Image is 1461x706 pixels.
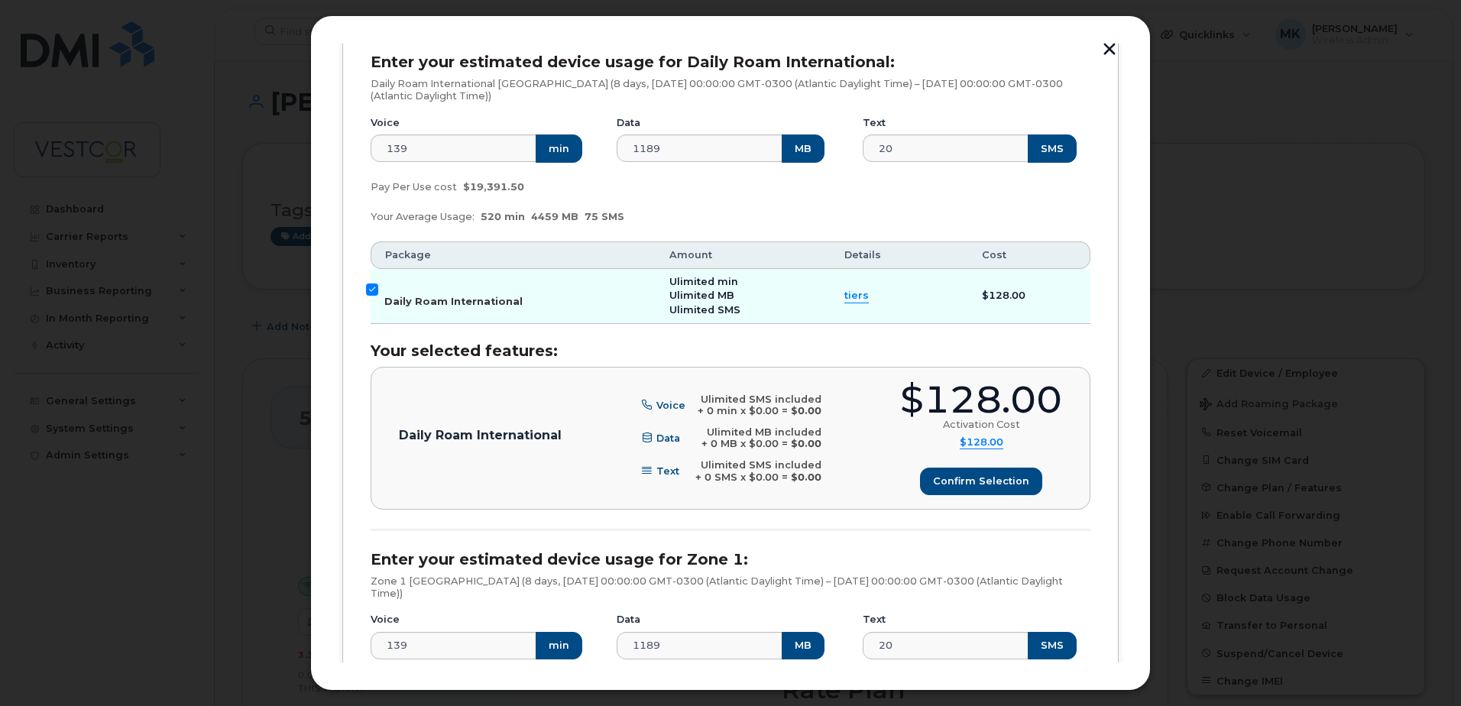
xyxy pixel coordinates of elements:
input: Daily Roam International [366,283,378,296]
b: $0.00 [791,405,821,416]
label: Voice [371,614,400,626]
th: Amount [656,241,831,269]
th: Cost [968,241,1090,269]
p: Zone 1 [GEOGRAPHIC_DATA] (8 days, [DATE] 00:00:00 GMT-0300 (Atlantic Daylight Time) – [DATE] 00:0... [371,575,1090,599]
b: $0.00 [791,438,821,449]
b: $0.00 [791,471,821,483]
span: Voice [656,400,685,411]
button: MB [782,632,824,659]
button: MB [782,134,824,162]
span: 75 SMS [585,211,624,222]
h3: Enter your estimated device usage for Daily Roam International: [371,53,1090,70]
span: $0.00 = [749,471,788,483]
span: $19,391.50 [463,181,524,193]
span: Confirm selection [933,474,1029,488]
label: Voice [371,117,400,129]
div: Ulimited SMS included [698,393,821,406]
span: + 0 SMS x [695,471,746,483]
button: SMS [1028,632,1077,659]
label: Text [863,117,886,129]
span: Daily Roam International [384,296,523,307]
span: 520 min [481,211,525,222]
span: Ulimited SMS [669,304,740,316]
button: min [536,134,582,162]
p: Daily Roam International [399,429,562,442]
button: Confirm selection [920,468,1042,495]
span: Text [656,465,679,477]
span: Ulimited min [669,276,738,287]
p: Daily Roam International [GEOGRAPHIC_DATA] (8 days, [DATE] 00:00:00 GMT-0300 (Atlantic Daylight T... [371,78,1090,102]
span: $0.00 = [749,405,788,416]
label: Data [617,117,640,129]
div: Ulimited SMS included [695,459,821,471]
span: 4459 MB [531,211,578,222]
summary: tiers [844,289,869,303]
label: Data [617,614,640,626]
span: + 0 MB x [701,438,746,449]
summary: $128.00 [960,436,1003,449]
td: $128.00 [968,269,1090,324]
h3: Your selected features: [371,342,1090,359]
div: Ulimited MB included [701,426,821,439]
th: Details [831,241,968,269]
button: SMS [1028,134,1077,162]
span: Ulimited MB [669,290,734,301]
th: Package [371,241,656,269]
div: Activation Cost [943,419,1020,431]
span: Your Average Usage: [371,211,475,222]
button: min [536,632,582,659]
label: Text [863,614,886,626]
span: Data [656,432,680,444]
h3: Enter your estimated device usage for Zone 1: [371,551,1090,568]
span: $0.00 = [749,438,788,449]
div: $128.00 [900,381,1062,419]
span: Pay Per Use cost [371,181,457,193]
span: + 0 min x [698,405,746,416]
